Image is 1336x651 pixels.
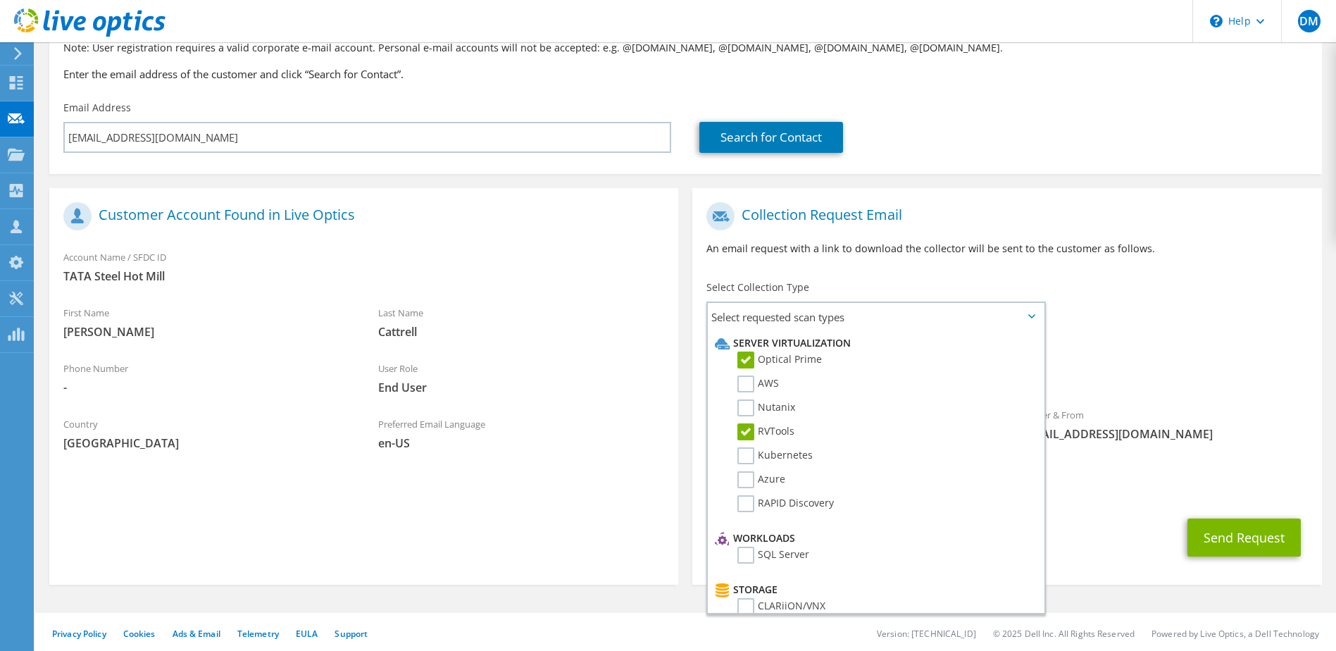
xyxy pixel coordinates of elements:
[706,202,1300,230] h1: Collection Request Email
[364,354,679,402] div: User Role
[49,242,678,291] div: Account Name / SFDC ID
[692,337,1321,393] div: Requested Collections
[1210,15,1223,27] svg: \n
[63,66,1308,82] h3: Enter the email address of the customer and click “Search for Contact”.
[335,628,368,640] a: Support
[708,303,1043,331] span: Select requested scan types
[378,435,665,451] span: en-US
[737,547,809,564] label: SQL Server
[737,471,785,488] label: Azure
[737,376,779,392] label: AWS
[296,628,318,640] a: EULA
[706,280,809,294] label: Select Collection Type
[737,495,834,512] label: RAPID Discovery
[63,435,350,451] span: [GEOGRAPHIC_DATA]
[237,628,279,640] a: Telemetry
[364,409,679,458] div: Preferred Email Language
[692,456,1321,504] div: CC & Reply To
[737,352,822,368] label: Optical Prime
[49,298,364,347] div: First Name
[378,380,665,395] span: End User
[711,530,1036,547] li: Workloads
[711,581,1036,598] li: Storage
[52,628,106,640] a: Privacy Policy
[49,409,364,458] div: Country
[1187,519,1301,557] button: Send Request
[877,628,976,640] li: Version: [TECHNICAL_ID]
[706,241,1307,256] p: An email request with a link to download the collector will be sent to the customer as follows.
[63,40,1308,56] p: Note: User registration requires a valid corporate e-mail account. Personal e-mail accounts will ...
[737,447,813,464] label: Kubernetes
[63,101,131,115] label: Email Address
[1151,628,1319,640] li: Powered by Live Optics, a Dell Technology
[737,423,794,440] label: RVTools
[49,354,364,402] div: Phone Number
[364,298,679,347] div: Last Name
[63,268,664,284] span: TATA Steel Hot Mill
[737,598,825,615] label: CLARiiON/VNX
[1007,400,1322,449] div: Sender & From
[123,628,156,640] a: Cookies
[993,628,1135,640] li: © 2025 Dell Inc. All Rights Reserved
[1298,10,1321,32] span: DM
[1021,426,1308,442] span: [EMAIL_ADDRESS][DOMAIN_NAME]
[699,122,843,153] a: Search for Contact
[711,335,1036,352] li: Server Virtualization
[63,324,350,340] span: [PERSON_NAME]
[378,324,665,340] span: Cattrell
[692,400,1007,449] div: To
[63,380,350,395] span: -
[173,628,220,640] a: Ads & Email
[63,202,657,230] h1: Customer Account Found in Live Optics
[737,399,795,416] label: Nutanix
